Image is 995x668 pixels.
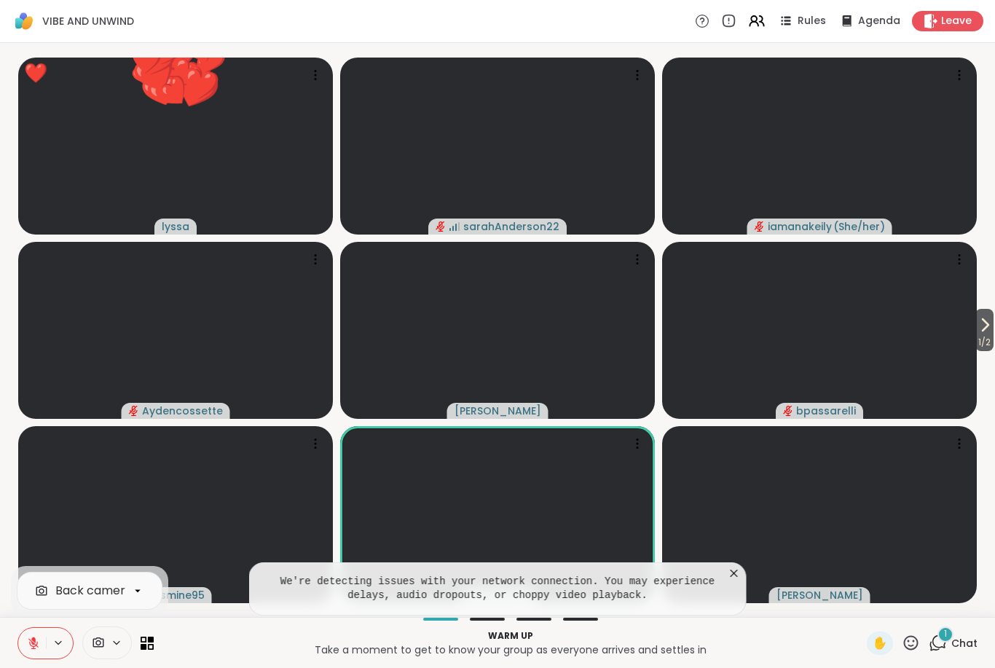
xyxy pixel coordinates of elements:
[162,643,858,657] p: Take a moment to get to know your group as everyone arrives and settles in
[755,221,765,232] span: audio-muted
[768,219,832,234] span: iamanakeily
[436,221,446,232] span: audio-muted
[129,406,139,416] span: audio-muted
[267,575,728,603] pre: We're detecting issues with your network connection. You may experience delays, audio dropouts, o...
[858,14,900,28] span: Agenda
[796,404,856,418] span: bpassarelli
[798,14,826,28] span: Rules
[42,14,134,28] span: VIBE AND UNWIND
[162,219,189,234] span: lyssa
[119,33,174,88] button: ❤️
[975,309,994,351] button: 1/2
[941,14,972,28] span: Leave
[833,219,885,234] span: ( She/her )
[951,636,978,651] span: Chat
[783,406,793,416] span: audio-muted
[463,219,559,234] span: sarahAnderson22
[455,404,541,418] span: [PERSON_NAME]
[873,634,887,652] span: ✋
[24,59,47,87] div: ❤️
[162,629,858,643] p: Warm up
[55,582,133,600] div: Back camera
[12,9,36,34] img: ShareWell Logomark
[944,628,947,640] span: 1
[142,404,223,418] span: Aydencossette
[776,588,863,602] span: [PERSON_NAME]
[147,588,205,602] span: Jasmine95
[975,334,994,351] span: 1 / 2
